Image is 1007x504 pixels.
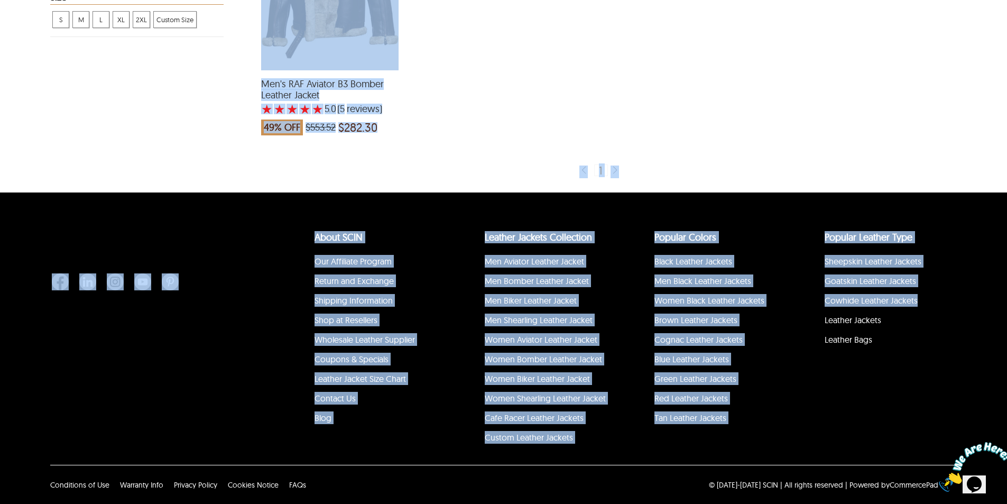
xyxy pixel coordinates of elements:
[611,166,619,176] img: sprite-icon
[337,104,382,114] span: )
[654,334,743,345] a: Cognac Leather Jackets
[485,276,589,286] a: Men Bomber Leather Jacket
[825,256,921,267] a: Sheepskin Leather Jackets
[313,332,441,351] li: Wholesale Leather Supplier
[154,12,196,28] span: Custom Size
[485,295,577,306] a: Men Biker Leather Jacket
[315,295,393,306] a: Shipping Information
[4,4,70,46] img: Chat attention grabber
[133,11,150,28] div: View 2XL RAF Aviator Bomber Jacket
[483,390,612,410] li: Women Shearling Leather Jacket
[654,231,716,243] a: popular leather jacket colors
[4,4,8,13] span: 1
[113,11,130,28] div: View XL RAF Aviator Bomber Jacket
[823,273,951,292] li: Goatskin Leather Jackets
[134,273,151,290] img: Youtube
[315,315,377,325] a: Shop at Resellers
[129,273,156,290] a: Youtube
[483,292,612,312] li: Men Biker Leather Jacket
[274,104,285,114] label: 2 rating
[313,312,441,332] li: Shop at Resellers
[315,334,415,345] a: Wholesale Leather Supplier
[261,120,303,135] span: 49% OFF
[485,334,597,345] a: Women Aviator Leather Jacket
[306,122,336,133] span: $553.52
[315,231,363,243] a: About SCIN
[654,276,751,286] a: Men Black Leather Jackets
[120,480,163,490] a: Warranty Info
[315,256,392,267] a: Our Affiliate Program
[483,273,612,292] li: Men Bomber Leather Jacket
[485,432,573,443] a: Custom Leather Jackets
[825,295,918,306] a: Cowhide Leather Jackets
[483,332,612,351] li: Women Aviator Leather Jacket
[485,354,602,364] a: Women Bomber Leather Jacket
[654,413,726,423] a: Tan Leather Jackets
[653,273,781,292] li: Men Black Leather Jackets
[653,253,781,273] li: Black Leather Jackets
[72,11,89,28] div: View M RAF Aviator Bomber Jacket
[823,292,951,312] li: Cowhide Leather Jackets
[315,413,331,423] a: Blog
[849,480,938,490] div: Powered by
[654,256,732,267] a: Black Leather Jackets
[654,393,728,404] a: Red Leather Jackets
[312,104,324,114] label: 5 rating
[654,315,737,325] a: Brown Leather Jackets
[162,273,179,290] img: Pinterest
[654,295,764,306] a: Women Black Leather Jackets
[653,292,781,312] li: Women Black Leather Jackets
[825,231,912,243] a: Popular Leather Type
[483,371,612,390] li: Women Biker Leather Jacket
[825,276,916,286] a: Goatskin Leather Jackets
[113,12,129,28] span: XL
[289,480,306,490] a: FAQs
[299,104,311,114] label: 4 rating
[338,122,377,133] span: $282.30
[485,393,606,404] a: Women Shearling Leather Jacket
[654,373,736,384] a: Green Leather Jackets
[313,351,441,371] li: Coupons & Specials
[156,273,179,290] a: Pinterest
[315,276,394,286] a: Return and Exchange
[483,410,612,429] li: Cafe Racer Leather Jackets
[93,11,109,28] div: View L RAF Aviator Bomber Jacket
[823,332,951,351] li: Leather Bags
[485,256,584,267] a: Men Aviator Leather Jacket
[825,334,872,345] a: Leather Bags
[890,480,938,490] a: CommercePad
[313,292,441,312] li: Shipping Information
[50,480,109,490] span: Conditions of Use
[52,11,69,28] div: View S RAF Aviator Bomber Jacket
[485,231,592,243] a: Leather Jackets Collection
[653,410,781,429] li: Tan Leather Jackets
[52,273,69,290] img: Facebook
[483,351,612,371] li: Women Bomber Leather Jacket
[483,253,612,273] li: Men Aviator Leather Jacket
[228,480,279,490] a: Cookies Notice
[287,104,298,114] label: 3 rating
[313,390,441,410] li: Contact Us
[52,273,74,290] a: Facebook
[941,438,1007,488] iframe: chat widget
[485,315,593,325] a: Men Shearling Leather Jacket
[325,104,336,114] label: 5.0
[93,12,109,28] span: L
[845,480,847,490] div: |
[79,273,96,290] img: Linkedin
[133,12,150,28] span: 2XL
[313,410,441,429] li: Blog
[653,371,781,390] li: Green Leather Jackets
[261,63,399,141] a: Men's RAF Aviator B3 Bomber Leather Jacket with a 5 Star Rating 5 Product Review which was at a p...
[74,273,101,290] a: Linkedin
[261,104,273,114] label: 1 rating
[313,253,441,273] li: Our Affiliate Program
[107,273,124,290] img: Instagram
[485,373,590,384] a: Women Biker Leather Jacket
[315,393,356,404] a: Contact Us
[73,12,89,28] span: M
